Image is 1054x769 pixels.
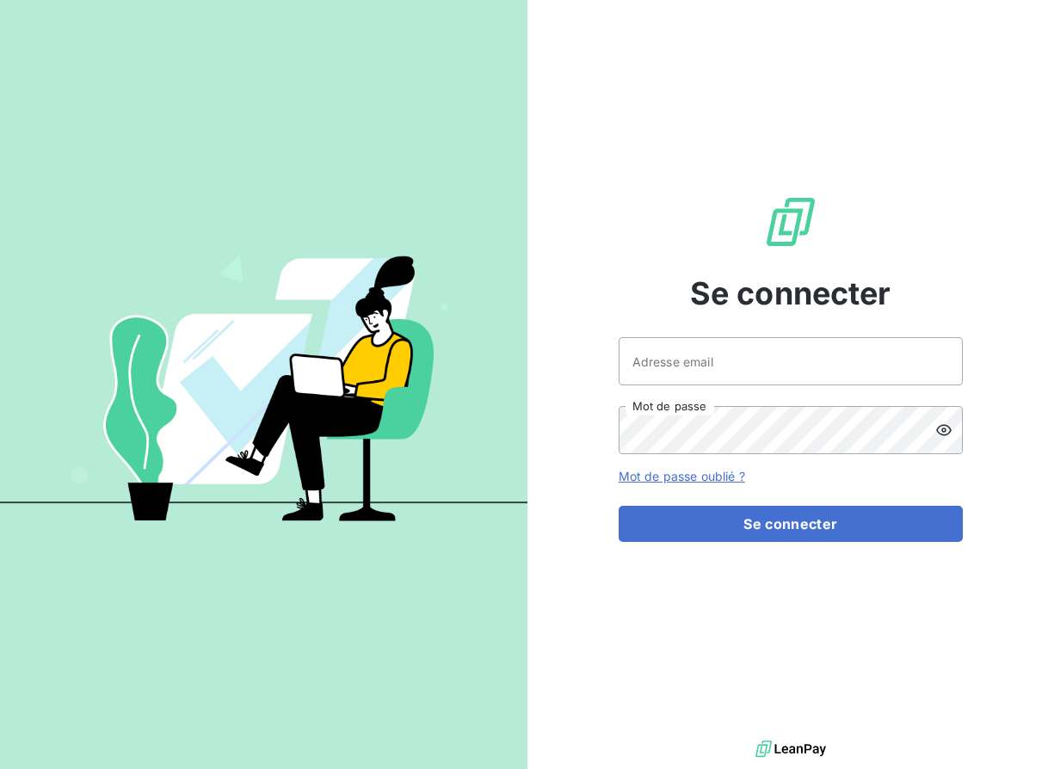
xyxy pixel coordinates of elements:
[690,270,891,317] span: Se connecter
[619,469,745,483] a: Mot de passe oublié ?
[619,506,963,542] button: Se connecter
[763,194,818,249] img: Logo LeanPay
[755,736,826,762] img: logo
[619,337,963,385] input: placeholder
